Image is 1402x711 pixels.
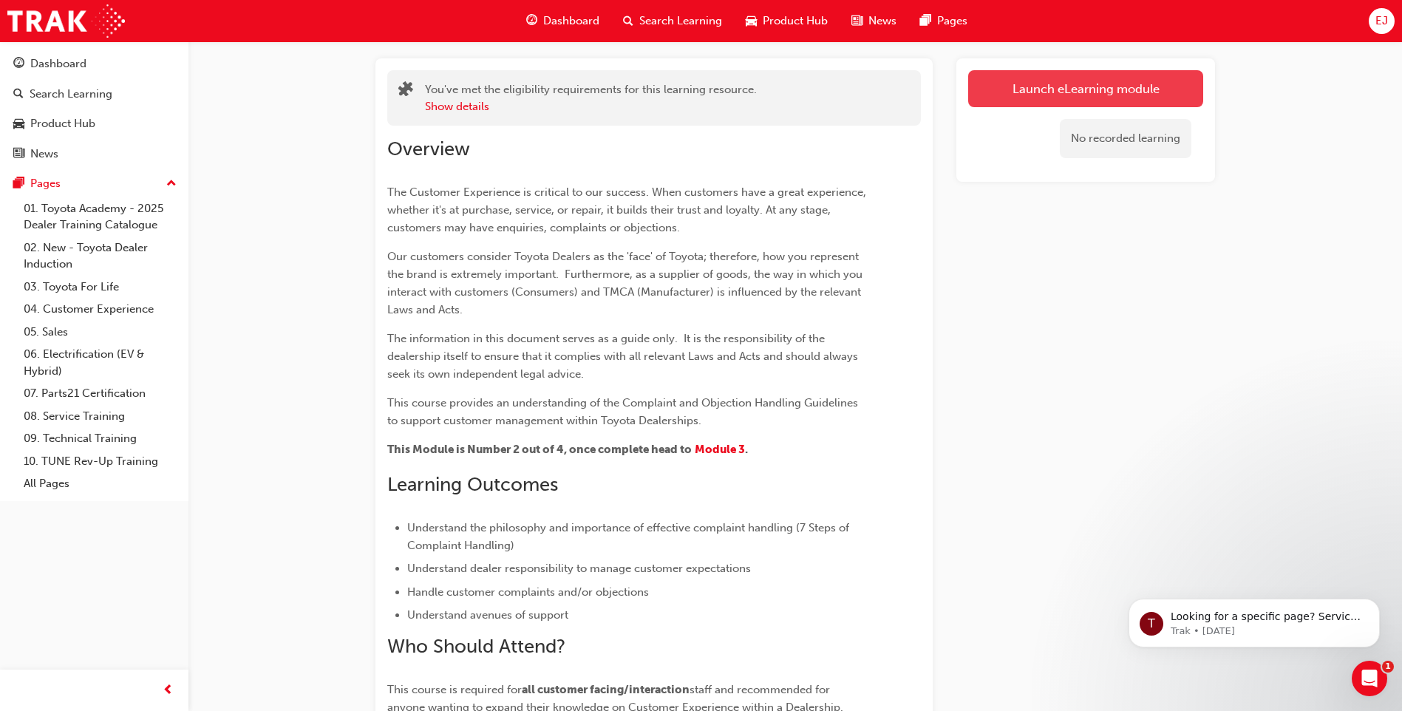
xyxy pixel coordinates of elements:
a: All Pages [18,472,183,495]
span: This course provides an understanding of the Complaint and Objection Handling Guidelines to suppo... [387,396,861,427]
a: 05. Sales [18,321,183,344]
a: 10. TUNE Rev-Up Training [18,450,183,473]
a: 04. Customer Experience [18,298,183,321]
span: 1 [1382,661,1394,673]
a: Launch eLearning module [968,70,1203,107]
iframe: Intercom live chat [1352,661,1387,696]
button: Pages [6,170,183,197]
span: Product Hub [763,13,828,30]
a: 08. Service Training [18,405,183,428]
span: search-icon [623,12,633,30]
span: This Module is Number 2 out of 4, once complete head to [387,443,692,456]
div: You've met the eligibility requirements for this learning resource. [425,81,757,115]
a: car-iconProduct Hub [734,6,840,36]
button: EJ [1369,8,1395,34]
div: No recorded learning [1060,119,1191,158]
span: pages-icon [13,177,24,191]
button: Show details [425,98,489,115]
span: News [868,13,896,30]
span: search-icon [13,88,24,101]
span: guage-icon [526,12,537,30]
a: 07. Parts21 Certification [18,382,183,405]
span: up-icon [166,174,177,194]
span: The information in this document serves as a guide only. It is the responsibility of the dealersh... [387,332,861,381]
a: guage-iconDashboard [514,6,611,36]
a: news-iconNews [840,6,908,36]
span: news-icon [13,148,24,161]
span: Learning Outcomes [387,473,558,496]
span: EJ [1375,13,1388,30]
a: Dashboard [6,50,183,78]
span: news-icon [851,12,862,30]
div: Product Hub [30,115,95,132]
div: Pages [30,175,61,192]
a: 06. Electrification (EV & Hybrid) [18,343,183,382]
span: The Customer Experience is critical to our success. When customers have a great experience, wheth... [387,186,869,234]
a: Search Learning [6,81,183,108]
span: Who Should Attend? [387,635,565,658]
a: News [6,140,183,168]
a: Product Hub [6,110,183,137]
div: Dashboard [30,55,86,72]
a: pages-iconPages [908,6,979,36]
a: 02. New - Toyota Dealer Induction [18,237,183,276]
a: 09. Technical Training [18,427,183,450]
span: Understand avenues of support [407,608,568,622]
div: News [30,146,58,163]
span: Search Learning [639,13,722,30]
span: car-icon [746,12,757,30]
span: guage-icon [13,58,24,71]
span: . [745,443,748,456]
a: search-iconSearch Learning [611,6,734,36]
a: 01. Toyota Academy - 2025 Dealer Training Catalogue [18,197,183,237]
span: prev-icon [163,681,174,700]
span: Pages [937,13,967,30]
span: pages-icon [920,12,931,30]
span: This course is required for [387,683,522,696]
button: DashboardSearch LearningProduct HubNews [6,47,183,170]
span: Our customers consider Toyota Dealers as the 'face' of Toyota; therefore, how you represent the b... [387,250,865,316]
span: Overview [387,137,470,160]
span: Handle customer complaints and/or objections [407,585,649,599]
div: Search Learning [30,86,112,103]
iframe: Intercom notifications message [1106,568,1402,671]
span: Understand the philosophy and importance of effective complaint handling (7 Steps of Complaint Ha... [407,521,852,552]
span: all customer facing/interaction [522,683,690,696]
img: Trak [7,4,125,38]
span: Understand dealer responsibility to manage customer expectations [407,562,751,575]
span: puzzle-icon [398,83,413,100]
a: Module 3 [695,443,745,456]
span: Dashboard [543,13,599,30]
span: car-icon [13,118,24,131]
a: 03. Toyota For Life [18,276,183,299]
